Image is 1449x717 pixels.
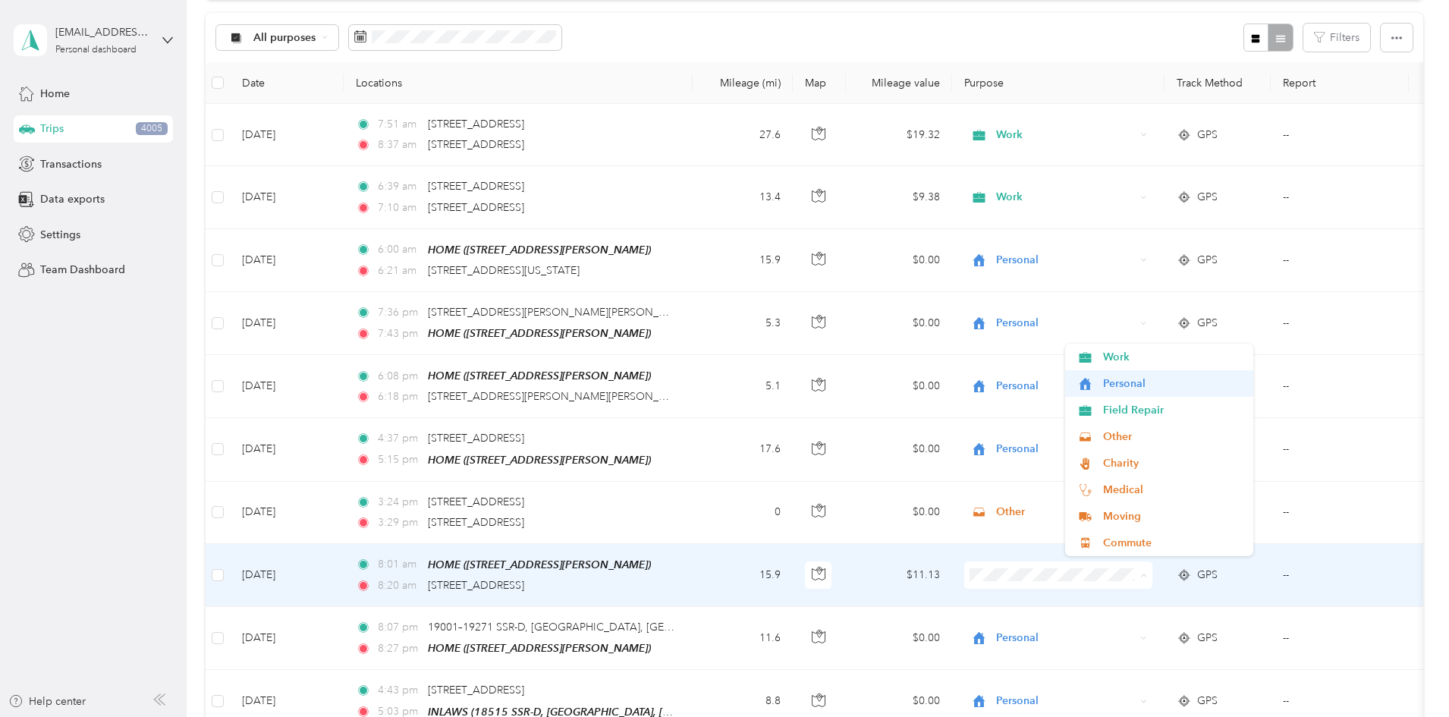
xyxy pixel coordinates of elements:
span: [STREET_ADDRESS][PERSON_NAME][PERSON_NAME] [428,306,693,319]
td: 11.6 [693,607,793,670]
td: -- [1271,355,1409,418]
td: $0.00 [846,355,952,418]
span: 4:43 pm [378,682,421,699]
div: Personal dashboard [55,46,137,55]
td: -- [1271,482,1409,544]
span: Transactions [40,156,102,172]
span: GPS [1197,189,1218,206]
span: Work [996,189,1135,206]
td: 27.6 [693,104,793,166]
span: GPS [1197,252,1218,269]
th: Mileage (mi) [693,62,793,104]
span: [STREET_ADDRESS][PERSON_NAME][PERSON_NAME] [428,390,693,403]
div: [EMAIL_ADDRESS][DOMAIN_NAME] [55,24,150,40]
span: [STREET_ADDRESS][US_STATE] [428,264,580,277]
td: [DATE] [230,482,344,544]
th: Mileage value [846,62,952,104]
td: $0.00 [846,607,952,670]
th: Purpose [952,62,1165,104]
span: 8:27 pm [378,640,421,657]
span: Team Dashboard [40,262,125,278]
td: 15.9 [693,229,793,292]
span: 3:29 pm [378,514,421,531]
span: Personal [1103,376,1243,392]
span: GPS [1197,315,1218,332]
span: Personal [996,441,1135,458]
td: 13.4 [693,166,793,228]
span: 6:18 pm [378,388,421,405]
span: Personal [996,315,1135,332]
span: [STREET_ADDRESS] [428,495,524,508]
span: Personal [996,378,1135,395]
td: $11.13 [846,544,952,607]
span: HOME ([STREET_ADDRESS][PERSON_NAME]) [428,642,651,654]
span: 7:43 pm [378,325,421,342]
span: HOME ([STREET_ADDRESS][PERSON_NAME]) [428,558,651,571]
span: Work [1103,349,1243,365]
span: 8:37 am [378,137,421,153]
span: Settings [40,227,80,243]
span: HOME ([STREET_ADDRESS][PERSON_NAME]) [428,454,651,466]
span: 8:01 am [378,556,421,573]
span: Other [1103,429,1243,445]
span: [STREET_ADDRESS] [428,579,524,592]
td: 0 [693,482,793,544]
span: HOME ([STREET_ADDRESS][PERSON_NAME]) [428,327,651,339]
td: -- [1271,544,1409,607]
span: [STREET_ADDRESS] [428,180,524,193]
th: Report [1271,62,1409,104]
td: [DATE] [230,418,344,481]
span: HOME ([STREET_ADDRESS][PERSON_NAME]) [428,244,651,256]
span: Moving [1103,508,1243,524]
td: [DATE] [230,607,344,670]
td: -- [1271,607,1409,670]
th: Map [793,62,846,104]
span: 4:37 pm [378,430,421,447]
span: 7:10 am [378,200,421,216]
span: 5:15 pm [378,451,421,468]
td: 17.6 [693,418,793,481]
span: 6:08 pm [378,368,421,385]
span: [STREET_ADDRESS] [428,684,524,697]
span: [STREET_ADDRESS] [428,432,524,445]
span: 4005 [136,122,168,136]
span: GPS [1197,567,1218,583]
span: Home [40,86,70,102]
span: Medical [1103,482,1243,498]
span: Commute [1103,535,1243,551]
span: 19001–19271 SSR-D, [GEOGRAPHIC_DATA], [GEOGRAPHIC_DATA] [428,621,756,634]
span: Personal [996,693,1135,709]
td: [DATE] [230,292,344,355]
span: [STREET_ADDRESS] [428,201,524,214]
span: GPS [1197,630,1218,646]
td: [DATE] [230,544,344,607]
span: GPS [1197,693,1218,709]
span: Charity [1103,455,1243,471]
span: Personal [996,252,1135,269]
span: HOME ([STREET_ADDRESS][PERSON_NAME]) [428,370,651,382]
td: -- [1271,229,1409,292]
td: -- [1271,104,1409,166]
th: Locations [344,62,693,104]
td: $0.00 [846,292,952,355]
td: 5.3 [693,292,793,355]
span: Work [996,127,1135,143]
td: $0.00 [846,482,952,544]
th: Date [230,62,344,104]
button: Filters [1303,24,1370,52]
td: [DATE] [230,104,344,166]
iframe: Everlance-gr Chat Button Frame [1364,632,1449,717]
span: Personal [996,630,1135,646]
span: 6:00 am [378,241,421,258]
button: Help center [8,693,86,709]
td: [DATE] [230,166,344,228]
span: Other [996,504,1135,520]
td: -- [1271,292,1409,355]
td: $0.00 [846,418,952,481]
span: 6:39 am [378,178,421,195]
span: All purposes [253,33,316,43]
span: [STREET_ADDRESS] [428,138,524,151]
td: 5.1 [693,355,793,418]
td: 15.9 [693,544,793,607]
